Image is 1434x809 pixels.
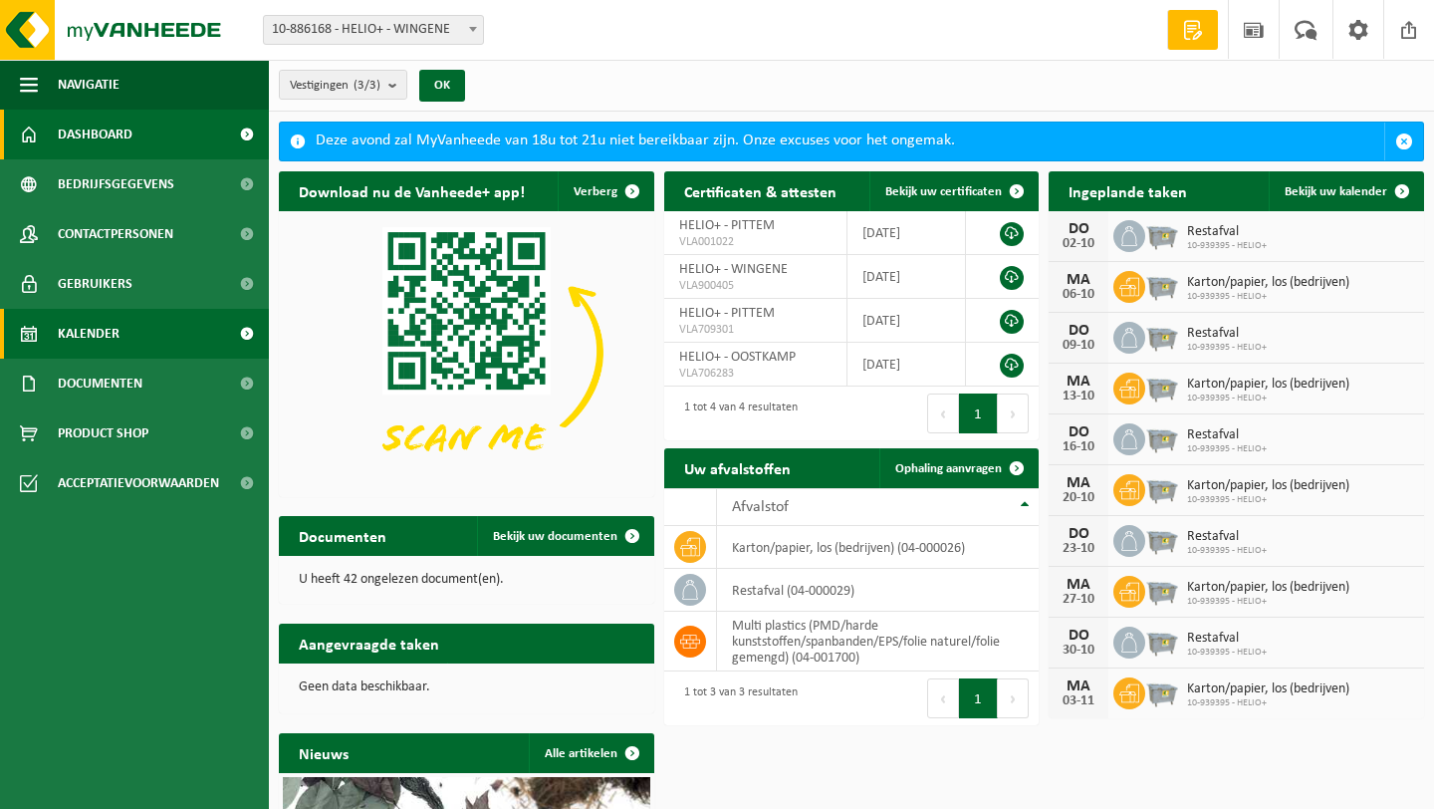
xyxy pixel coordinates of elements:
span: 10-939395 - HELIO+ [1187,443,1267,455]
count: (3/3) [354,79,380,92]
span: VLA900405 [679,278,832,294]
p: Geen data beschikbaar. [299,680,634,694]
td: [DATE] [847,299,966,343]
div: 13-10 [1059,390,1098,404]
button: 1 [959,678,998,718]
span: Contactpersonen [58,209,173,259]
span: VLA706283 [679,366,832,382]
span: Afvalstof [732,499,789,515]
img: WB-2500-GAL-GY-01 [1145,522,1179,556]
span: 10-886168 - HELIO+ - WINGENE [263,15,484,45]
div: MA [1059,374,1098,390]
span: HELIO+ - PITTEM [679,218,775,233]
td: karton/papier, los (bedrijven) (04-000026) [717,526,1040,569]
button: Previous [927,678,959,718]
td: restafval (04-000029) [717,569,1040,612]
h2: Download nu de Vanheede+ app! [279,171,545,210]
a: Bekijk uw kalender [1269,171,1422,211]
span: HELIO+ - PITTEM [679,306,775,321]
span: Product Shop [58,408,148,458]
span: 10-939395 - HELIO+ [1187,545,1267,557]
div: MA [1059,678,1098,694]
span: Karton/papier, los (bedrijven) [1187,580,1349,596]
h2: Certificaten & attesten [664,171,856,210]
a: Alle artikelen [529,733,652,773]
button: OK [419,70,465,102]
img: WB-2500-GAL-GY-01 [1145,573,1179,607]
span: Restafval [1187,427,1267,443]
span: 10-939395 - HELIO+ [1187,342,1267,354]
div: DO [1059,628,1098,644]
button: Verberg [558,171,652,211]
div: DO [1059,424,1098,440]
span: 10-939395 - HELIO+ [1187,596,1349,608]
h2: Nieuws [279,733,368,772]
a: Bekijk uw certificaten [869,171,1037,211]
img: WB-2500-GAL-GY-01 [1145,420,1179,454]
span: Karton/papier, los (bedrijven) [1187,275,1349,291]
span: 10-886168 - HELIO+ - WINGENE [264,16,483,44]
td: [DATE] [847,211,966,255]
button: Next [998,394,1029,433]
span: Bekijk uw kalender [1285,185,1387,198]
div: 27-10 [1059,593,1098,607]
div: 23-10 [1059,542,1098,556]
span: Acceptatievoorwaarden [58,458,219,508]
span: Verberg [574,185,617,198]
td: [DATE] [847,255,966,299]
img: WB-2500-GAL-GY-01 [1145,370,1179,404]
span: Ophaling aanvragen [895,462,1002,475]
span: HELIO+ - OOSTKAMP [679,350,796,365]
p: U heeft 42 ongelezen document(en). [299,573,634,587]
span: Navigatie [58,60,119,110]
button: Vestigingen(3/3) [279,70,407,100]
img: WB-2500-GAL-GY-01 [1145,268,1179,302]
span: Karton/papier, los (bedrijven) [1187,478,1349,494]
div: DO [1059,526,1098,542]
a: Bekijk uw documenten [477,516,652,556]
div: MA [1059,475,1098,491]
span: 10-939395 - HELIO+ [1187,291,1349,303]
div: MA [1059,577,1098,593]
h2: Ingeplande taken [1049,171,1207,210]
span: Restafval [1187,224,1267,240]
span: Bedrijfsgegevens [58,159,174,209]
button: Previous [927,394,959,433]
span: Dashboard [58,110,132,159]
span: VLA709301 [679,322,832,338]
img: WB-2500-GAL-GY-01 [1145,217,1179,251]
button: 1 [959,394,998,433]
span: Bekijk uw documenten [493,530,617,543]
span: Bekijk uw certificaten [885,185,1002,198]
button: Next [998,678,1029,718]
span: 10-939395 - HELIO+ [1187,697,1349,709]
span: HELIO+ - WINGENE [679,262,788,277]
span: Restafval [1187,631,1267,647]
div: 1 tot 3 van 3 resultaten [674,676,798,720]
span: Restafval [1187,326,1267,342]
span: Restafval [1187,529,1267,545]
div: 02-10 [1059,237,1098,251]
span: 10-939395 - HELIO+ [1187,240,1267,252]
div: 1 tot 4 van 4 resultaten [674,392,798,435]
h2: Aangevraagde taken [279,624,459,663]
img: WB-2500-GAL-GY-01 [1145,674,1179,708]
span: Gebruikers [58,259,132,309]
div: 09-10 [1059,339,1098,353]
span: Vestigingen [290,71,380,101]
span: Documenten [58,359,142,408]
img: Download de VHEPlus App [279,211,654,493]
div: DO [1059,323,1098,339]
h2: Documenten [279,516,406,555]
div: Deze avond zal MyVanheede van 18u tot 21u niet bereikbaar zijn. Onze excuses voor het ongemak. [316,123,1384,160]
span: 10-939395 - HELIO+ [1187,494,1349,506]
div: 16-10 [1059,440,1098,454]
td: multi plastics (PMD/harde kunststoffen/spanbanden/EPS/folie naturel/folie gemengd) (04-001700) [717,612,1040,672]
a: Ophaling aanvragen [879,448,1037,488]
div: 20-10 [1059,491,1098,505]
span: Karton/papier, los (bedrijven) [1187,377,1349,393]
span: 10-939395 - HELIO+ [1187,647,1267,659]
span: 10-939395 - HELIO+ [1187,393,1349,404]
div: MA [1059,272,1098,288]
span: VLA001022 [679,234,832,250]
